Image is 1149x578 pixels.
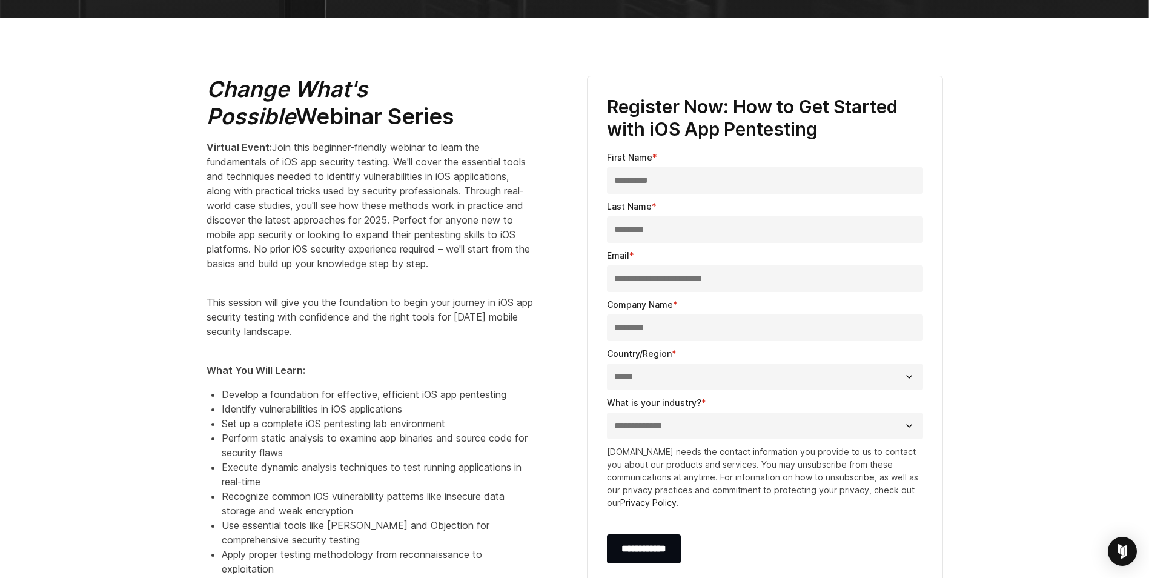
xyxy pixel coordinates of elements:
[607,397,701,408] span: What is your industry?
[222,431,534,460] li: Perform static analysis to examine app binaries and source code for security flaws
[607,96,923,141] h3: Register Now: How to Get Started with iOS App Pentesting
[607,348,672,359] span: Country/Region
[222,460,534,489] li: Execute dynamic analysis techniques to test running applications in real-time
[207,141,530,270] span: Join this beginner-friendly webinar to learn the fundamentals of iOS app security testing. We'll ...
[222,402,534,416] li: Identify vulnerabilities in iOS applications
[207,76,368,130] em: Change What's Possible
[207,141,272,153] strong: Virtual Event:
[607,445,923,509] p: [DOMAIN_NAME] needs the contact information you provide to us to contact you about our products a...
[607,250,629,261] span: Email
[207,296,533,337] span: This session will give you the foundation to begin your journey in iOS app security testing with ...
[1108,537,1137,566] div: Open Intercom Messenger
[207,364,305,376] strong: What You Will Learn:
[207,76,534,130] h2: Webinar Series
[222,387,534,402] li: Develop a foundation for effective, efficient iOS app pentesting
[607,201,652,211] span: Last Name
[607,299,673,310] span: Company Name
[607,152,652,162] span: First Name
[222,489,534,518] li: Recognize common iOS vulnerability patterns like insecure data storage and weak encryption
[222,518,534,547] li: Use essential tools like [PERSON_NAME] and Objection for comprehensive security testing
[620,497,677,508] a: Privacy Policy
[222,547,534,576] li: Apply proper testing methodology from reconnaissance to exploitation
[222,416,534,431] li: Set up a complete iOS pentesting lab environment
